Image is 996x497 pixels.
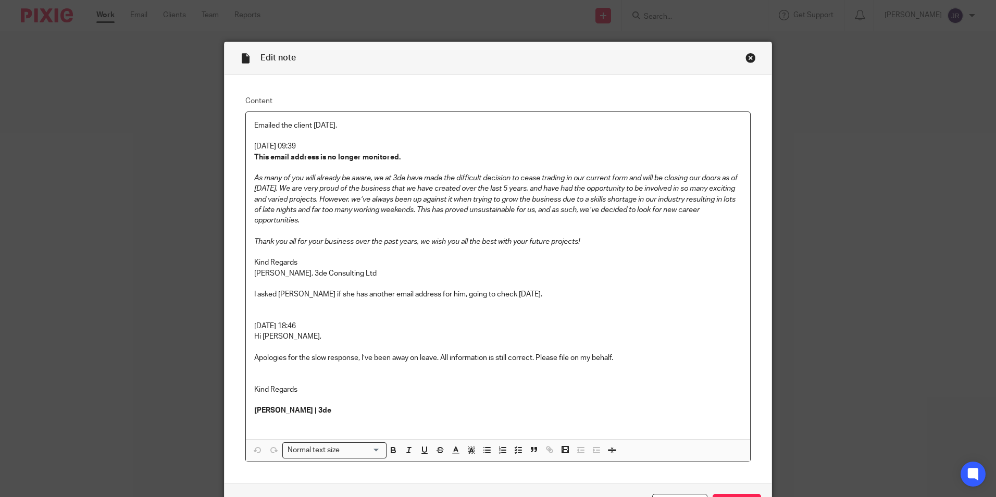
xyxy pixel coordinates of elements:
[254,331,742,342] p: Hi [PERSON_NAME],
[254,238,580,245] em: Thank you all for your business over the past years, we wish you all the best with your future pr...
[254,407,331,414] strong: [PERSON_NAME] | 3de
[254,268,742,279] p: [PERSON_NAME], 3de Consulting Ltd
[254,175,739,224] em: As many of you will already be aware, we at 3de have made the difficult decision to cease trading...
[254,321,742,331] p: [DATE] 18:46
[254,257,742,268] p: Kind Regards
[282,442,387,458] div: Search for option
[254,289,742,300] p: I asked [PERSON_NAME] if she has another email address for him, going to check [DATE].
[254,154,401,161] strong: This email address is no longer monitored.
[245,96,751,106] label: Content
[745,53,756,63] div: Close this dialog window
[285,445,342,456] span: Normal text size
[254,384,742,395] p: Kind Regards
[254,120,742,131] p: Emailed the client [DATE].
[343,445,380,456] input: Search for option
[254,353,742,363] p: Apologies for the slow response, I’ve been away on leave. All information is still correct. Pleas...
[254,141,742,152] p: [DATE] 09:39
[260,54,296,62] span: Edit note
